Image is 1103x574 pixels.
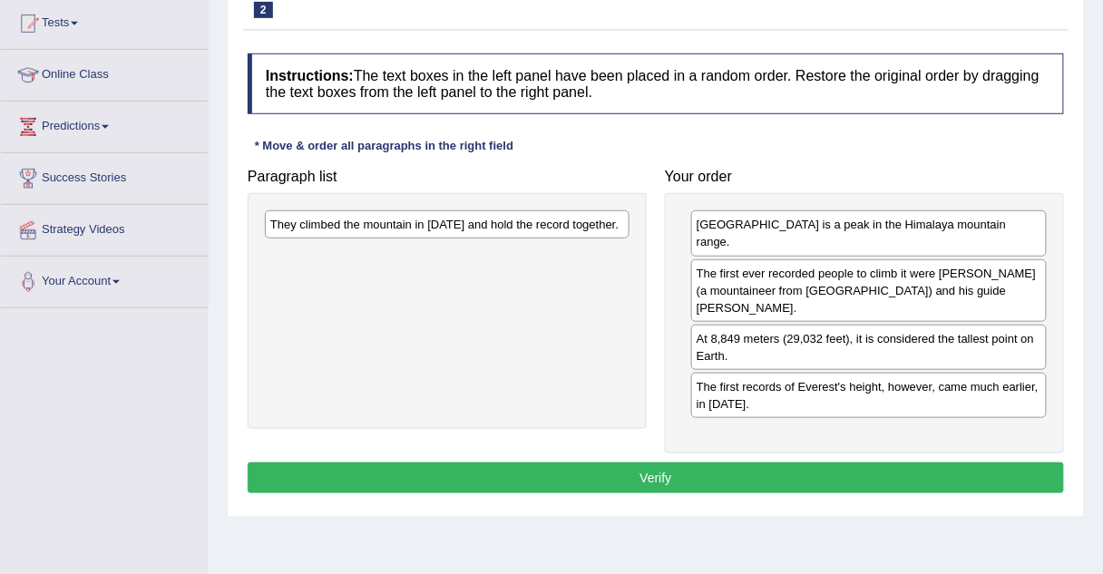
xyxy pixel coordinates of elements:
div: The first ever recorded people to climb it were [PERSON_NAME] (a mountaineer from [GEOGRAPHIC_DAT... [691,259,1047,322]
div: * Move & order all paragraphs in the right field [248,137,521,154]
h4: The text boxes in the left panel have been placed in a random order. Restore the original order b... [248,54,1064,114]
a: Online Class [1,50,208,95]
div: At 8,849 meters (29,032 feet), it is considered the tallest point on Earth. [691,325,1047,370]
a: Strategy Videos [1,205,208,250]
span: 2 [254,2,273,18]
div: The first records of Everest's height, however, came much earlier, in [DATE]. [691,373,1047,418]
b: Instructions: [266,68,354,83]
a: Your Account [1,257,208,302]
h4: Paragraph list [248,169,647,185]
a: Predictions [1,102,208,147]
div: [GEOGRAPHIC_DATA] is a peak in the Himalaya mountain range. [691,210,1047,256]
h4: Your order [665,169,1064,185]
button: Verify [248,462,1064,493]
div: They climbed the mountain in [DATE] and hold the record together. [265,210,630,238]
a: Success Stories [1,153,208,199]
